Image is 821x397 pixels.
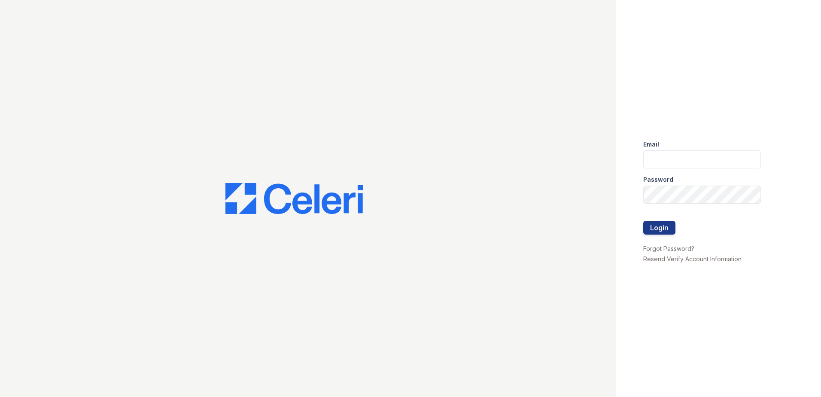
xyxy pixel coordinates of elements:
[643,221,675,235] button: Login
[225,183,363,214] img: CE_Logo_Blue-a8612792a0a2168367f1c8372b55b34899dd931a85d93a1a3d3e32e68fde9ad4.png
[643,175,673,184] label: Password
[643,245,694,252] a: Forgot Password?
[643,255,742,263] a: Resend Verify Account Information
[643,140,659,149] label: Email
